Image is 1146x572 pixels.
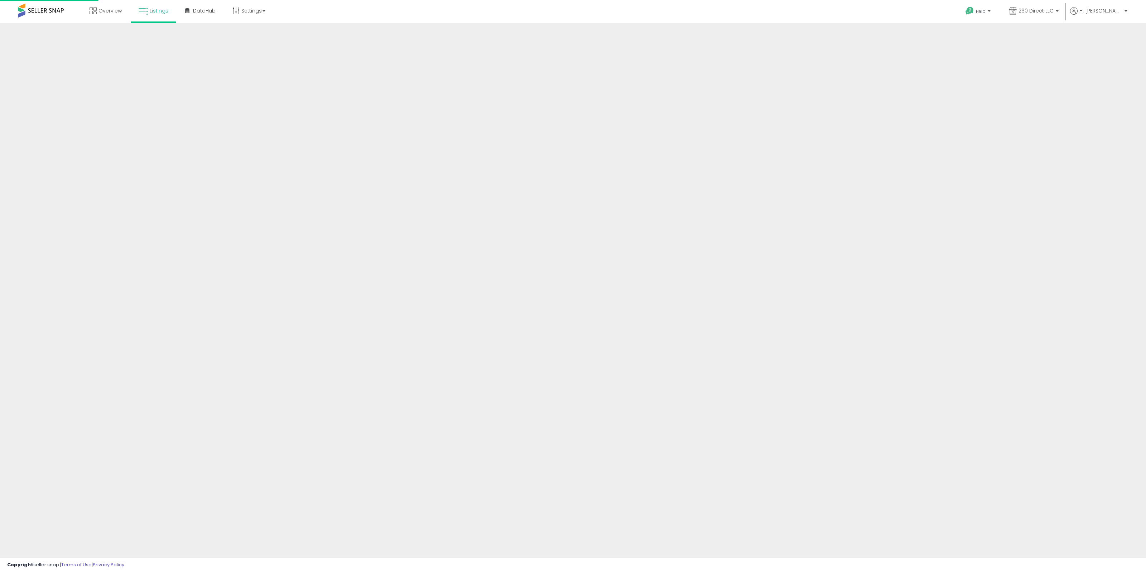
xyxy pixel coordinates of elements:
[965,6,974,15] i: Get Help
[976,8,986,14] span: Help
[960,1,998,23] a: Help
[1079,7,1122,14] span: Hi [PERSON_NAME]
[1070,7,1127,23] a: Hi [PERSON_NAME]
[150,7,168,14] span: Listings
[1019,7,1054,14] span: 260 Direct LLC
[193,7,216,14] span: DataHub
[98,7,122,14] span: Overview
